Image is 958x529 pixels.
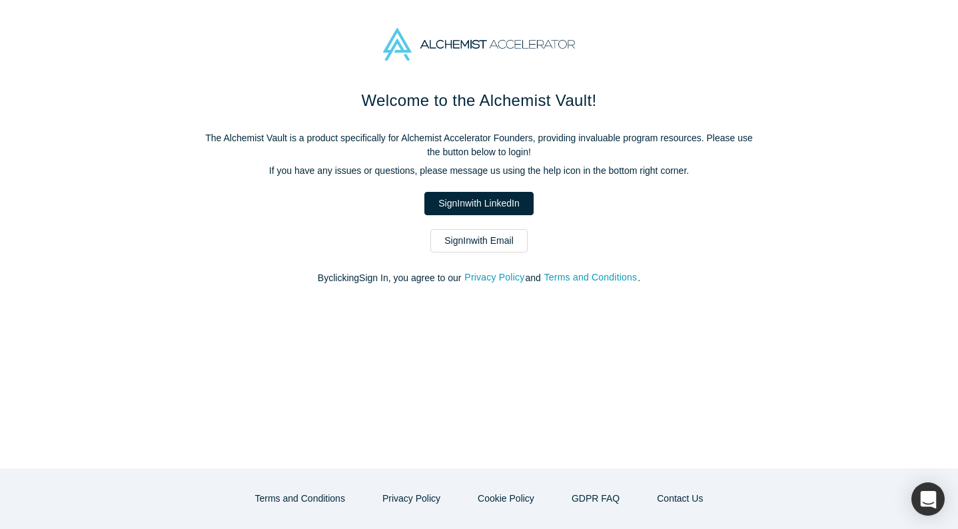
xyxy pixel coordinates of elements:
[558,487,634,510] a: GDPR FAQ
[643,487,717,510] button: Contact Us
[383,28,575,61] img: Alchemist Accelerator Logo
[464,487,548,510] button: Cookie Policy
[368,487,454,510] button: Privacy Policy
[199,271,759,285] p: By clicking Sign In , you agree to our and .
[544,270,638,285] button: Terms and Conditions
[199,89,759,113] h1: Welcome to the Alchemist Vault!
[199,131,759,159] p: The Alchemist Vault is a product specifically for Alchemist Accelerator Founders, providing inval...
[430,229,528,253] a: SignInwith Email
[199,164,759,178] p: If you have any issues or questions, please message us using the help icon in the bottom right co...
[464,270,525,285] button: Privacy Policy
[424,192,533,215] a: SignInwith LinkedIn
[241,487,359,510] button: Terms and Conditions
